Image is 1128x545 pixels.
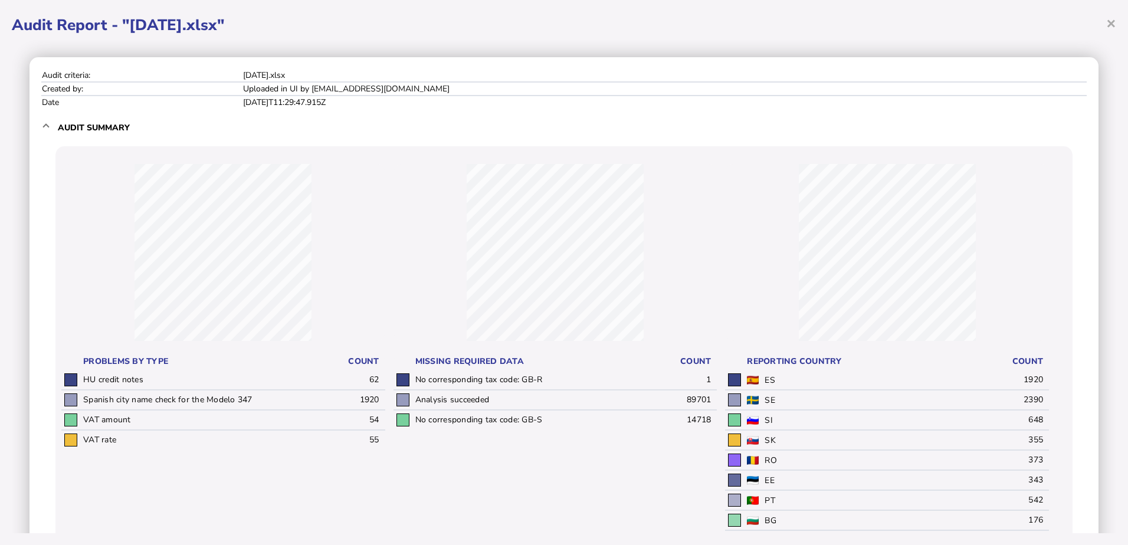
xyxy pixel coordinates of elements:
[981,450,1049,470] td: 373
[649,370,717,390] td: 1
[765,395,775,406] label: SE
[981,470,1049,490] td: 343
[981,490,1049,510] td: 542
[765,475,775,486] label: EE
[765,375,775,386] label: ES
[765,435,776,446] label: SK
[412,353,650,370] th: Missing required data
[649,390,717,410] td: 89701
[242,69,1087,82] td: [DATE].xlsx
[981,390,1049,410] td: 2390
[747,396,759,405] img: se.png
[747,456,759,465] img: ro.png
[744,353,981,370] th: Reporting country
[80,390,317,410] td: Spanish city name check for the Modelo 347
[317,390,385,410] td: 1920
[981,370,1049,390] td: 1920
[242,82,1087,96] td: Uploaded in UI by [EMAIL_ADDRESS][DOMAIN_NAME]
[765,415,773,426] label: SI
[981,353,1049,370] th: Count
[981,410,1049,430] td: 648
[317,370,385,390] td: 62
[981,430,1049,450] td: 355
[649,410,717,429] td: 14718
[317,430,385,449] td: 55
[747,436,759,445] img: sk.png
[41,109,1087,146] mat-expansion-panel-header: Audit summary
[80,353,317,370] th: Problems by type
[41,96,242,109] td: Date
[80,410,317,430] td: VAT amount
[80,370,317,390] td: HU credit notes
[41,82,242,96] td: Created by:
[747,376,759,385] img: es.png
[41,69,242,82] td: Audit criteria:
[747,476,759,485] img: ee.png
[412,370,650,390] td: No corresponding tax code: GB-R
[747,516,759,525] img: bg.png
[80,430,317,449] td: VAT rate
[412,410,650,429] td: No corresponding tax code: GB-S
[12,15,1116,35] h1: Audit Report - "[DATE].xlsx"
[58,122,130,133] h3: Audit summary
[765,515,776,526] label: BG
[242,96,1087,109] td: [DATE]T11:29:47.915Z
[747,496,759,505] img: pt.png
[747,416,759,425] img: si.png
[765,455,777,466] label: RO
[981,510,1049,530] td: 176
[412,390,650,410] td: Analysis succeeded
[649,353,717,370] th: Count
[317,410,385,430] td: 54
[1106,12,1116,34] span: ×
[317,353,385,370] th: Count
[765,495,775,506] label: PT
